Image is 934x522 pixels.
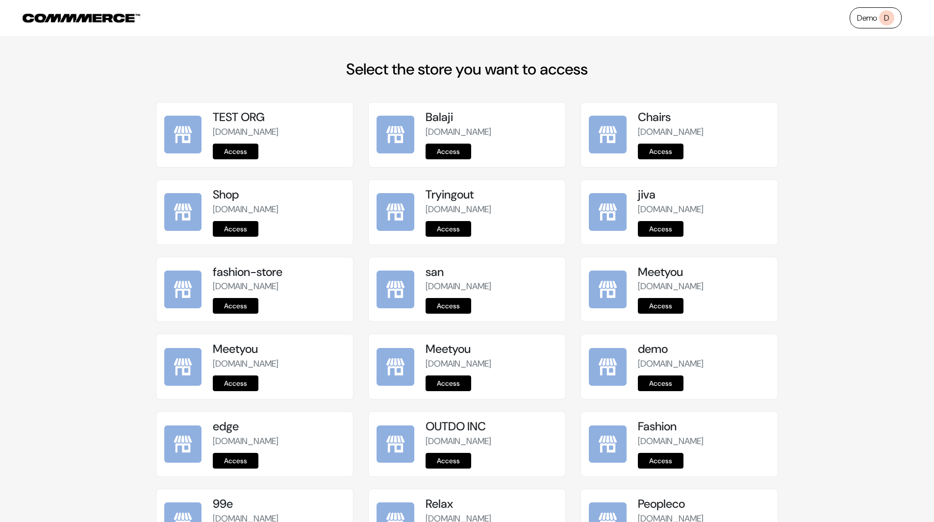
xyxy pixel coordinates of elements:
img: san [377,271,414,308]
a: Access [213,453,258,469]
p: [DOMAIN_NAME] [426,357,557,371]
a: Access [426,144,471,159]
img: Shop [164,193,202,231]
h5: jiva [638,188,770,202]
img: fashion-store [164,271,202,308]
h5: Peopleco [638,497,770,511]
p: [DOMAIN_NAME] [638,125,770,139]
img: Meetyou [589,271,627,308]
img: Balaji [377,116,414,153]
p: [DOMAIN_NAME] [213,280,345,293]
h5: Balaji [426,110,557,124]
a: Access [213,375,258,391]
a: Access [426,221,471,237]
p: [DOMAIN_NAME] [426,435,557,448]
h5: OUTDO INC [426,420,557,434]
img: COMMMERCE [23,14,140,23]
p: [DOMAIN_NAME] [638,280,770,293]
span: D [879,10,894,25]
h2: Select the store you want to access [156,60,779,78]
a: Access [638,375,683,391]
h5: Shop [213,188,345,202]
p: [DOMAIN_NAME] [213,435,345,448]
h5: Meetyou [638,265,770,279]
img: Meetyou [377,348,414,386]
p: [DOMAIN_NAME] [638,435,770,448]
a: Access [213,298,258,314]
a: Access [426,453,471,469]
h5: Fashion [638,420,770,434]
img: Fashion [589,425,627,463]
a: Access [426,298,471,314]
h5: Meetyou [426,342,557,356]
a: Access [638,298,683,314]
h5: demo [638,342,770,356]
h5: fashion-store [213,265,345,279]
img: OUTDO INC [377,425,414,463]
a: Access [213,221,258,237]
p: [DOMAIN_NAME] [213,125,345,139]
a: Access [213,144,258,159]
p: [DOMAIN_NAME] [213,203,345,216]
h5: Chairs [638,110,770,124]
p: [DOMAIN_NAME] [213,357,345,371]
p: [DOMAIN_NAME] [426,203,557,216]
h5: Tryingout [426,188,557,202]
img: TEST ORG [164,116,202,153]
h5: 99e [213,497,345,511]
h5: Relax [426,497,557,511]
a: Access [638,144,683,159]
img: Tryingout [377,193,414,231]
p: [DOMAIN_NAME] [638,203,770,216]
a: Access [638,453,683,469]
h5: Meetyou [213,342,345,356]
img: edge [164,425,202,463]
a: Access [426,375,471,391]
img: Chairs [589,116,627,153]
h5: TEST ORG [213,110,345,124]
img: demo [589,348,627,386]
p: [DOMAIN_NAME] [426,125,557,139]
h5: san [426,265,557,279]
p: [DOMAIN_NAME] [638,357,770,371]
img: jiva [589,193,627,231]
a: DemoD [850,7,902,28]
img: Meetyou [164,348,202,386]
a: Access [638,221,683,237]
p: [DOMAIN_NAME] [426,280,557,293]
h5: edge [213,420,345,434]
